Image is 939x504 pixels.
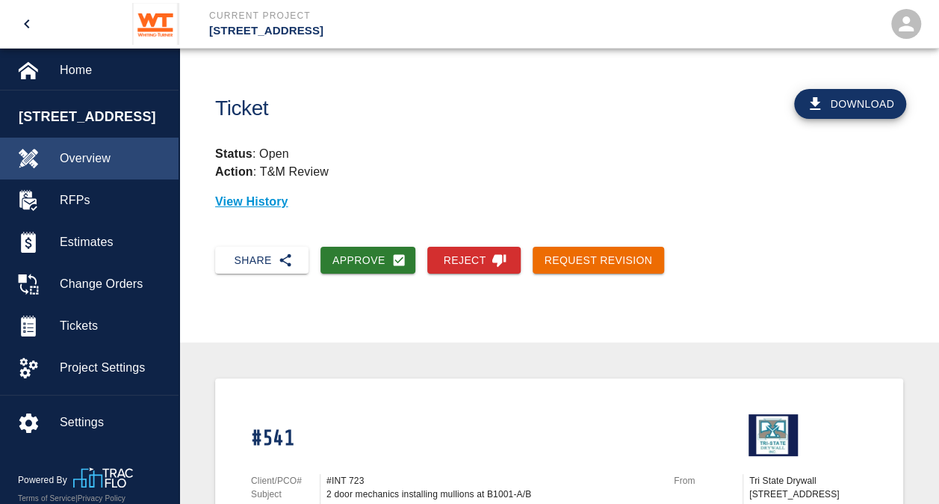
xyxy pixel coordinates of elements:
[215,165,253,178] strong: Action
[132,3,179,45] img: Whiting-Turner
[674,474,743,488] p: From
[864,432,939,504] iframe: Chat Widget
[60,414,167,431] span: Settings
[60,275,167,293] span: Change Orders
[19,107,171,127] span: [STREET_ADDRESS]
[215,96,612,121] h1: Ticket
[215,247,309,274] button: Share
[427,247,521,274] button: Reject
[326,474,656,488] div: #INT 723
[209,22,551,40] p: [STREET_ADDRESS]
[251,474,320,488] p: Client/PCO#
[73,467,133,488] img: TracFlo
[749,414,798,456] img: Tri State Drywall
[794,89,906,119] button: Download
[533,247,665,274] button: Request Revision
[78,494,125,503] a: Privacy Policy
[215,165,329,178] p: : T&M Review
[18,494,75,503] a: Terms of Service
[9,6,45,42] button: open drawer
[60,317,167,335] span: Tickets
[215,147,252,160] strong: Status
[60,150,167,168] span: Overview
[60,191,167,209] span: RFPs
[209,9,551,22] p: Current Project
[60,359,167,377] span: Project Settings
[75,494,78,503] span: |
[326,488,656,501] div: 2 door mechanics installing mullions at B1001-A/B
[320,247,415,274] button: Approve
[215,145,903,163] p: : Open
[18,473,73,487] p: Powered By
[749,474,867,488] p: Tri State Drywall
[215,193,903,211] p: View History
[251,426,656,452] h1: #541
[60,61,167,79] span: Home
[60,233,167,251] span: Estimates
[251,488,320,501] p: Subject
